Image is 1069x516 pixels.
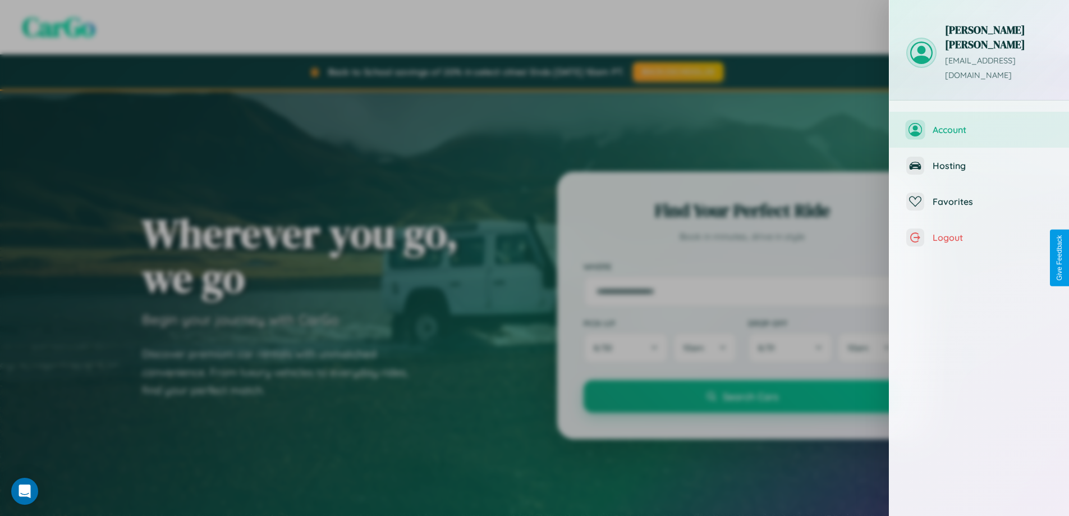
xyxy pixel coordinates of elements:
button: Favorites [889,184,1069,220]
div: Give Feedback [1056,235,1063,281]
span: Logout [933,232,1052,243]
button: Account [889,112,1069,148]
span: Hosting [933,160,1052,171]
div: Open Intercom Messenger [11,478,38,505]
button: Hosting [889,148,1069,184]
span: Favorites [933,196,1052,207]
p: [EMAIL_ADDRESS][DOMAIN_NAME] [945,54,1052,83]
h3: [PERSON_NAME] [PERSON_NAME] [945,22,1052,52]
button: Logout [889,220,1069,255]
span: Account [933,124,1052,135]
